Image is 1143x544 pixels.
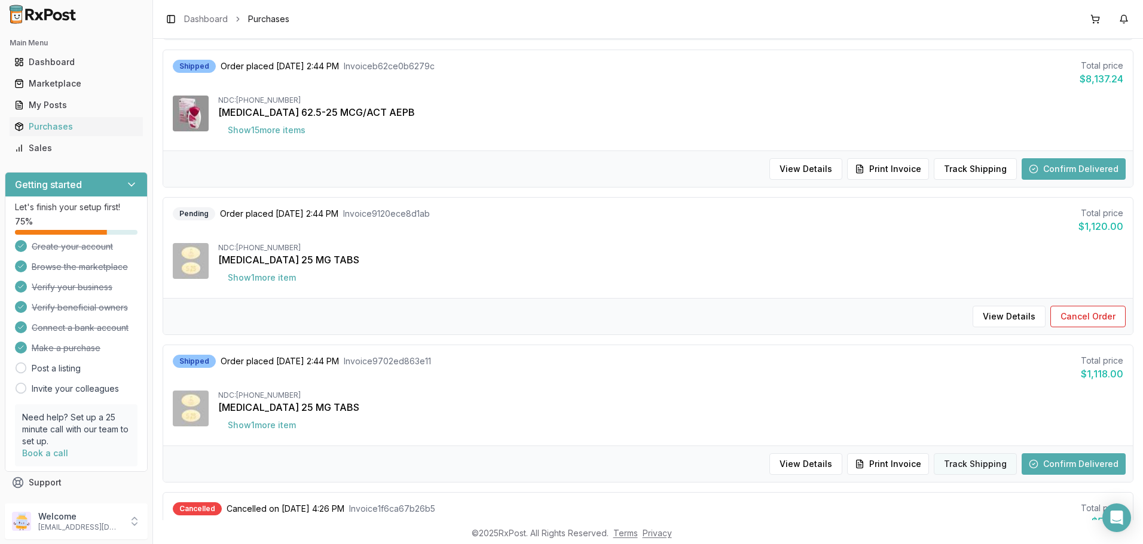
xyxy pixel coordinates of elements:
button: Dashboard [5,53,148,72]
img: User avatar [12,512,31,531]
span: Create your account [32,241,113,253]
button: Show1more item [218,414,305,436]
a: Sales [10,137,143,159]
a: Terms [613,528,638,538]
div: Total price [1080,60,1123,72]
span: Make a purchase [32,342,100,354]
p: [EMAIL_ADDRESS][DOMAIN_NAME] [38,523,121,532]
button: Track Shipping [934,158,1017,180]
button: Print Invoice [847,453,929,475]
div: $8,137.24 [1080,72,1123,86]
span: Invoice 9702ed863e11 [344,355,431,367]
div: Open Intercom Messenger [1102,503,1131,532]
div: Total price [1081,502,1123,514]
span: Invoice 1f6ca67b26b5 [349,503,435,515]
button: View Details [769,453,842,475]
span: Verify your business [32,281,112,293]
div: Shipped [173,355,216,368]
img: Jardiance 25 MG TABS [173,391,209,426]
a: Post a listing [32,362,81,374]
div: Marketplace [14,78,138,90]
p: Welcome [38,511,121,523]
div: $56.69 [1081,514,1123,528]
div: NDC: [PHONE_NUMBER] [218,96,1123,105]
button: View Details [973,306,1046,327]
span: Feedback [29,498,69,510]
img: Anoro Ellipta 62.5-25 MCG/ACT AEPB [173,96,209,131]
button: Sales [5,139,148,158]
span: Invoice 9120ece8d1ab [343,208,430,220]
p: Need help? Set up a 25 minute call with our team to set up. [22,411,130,447]
button: View Details [769,158,842,180]
span: Order placed [DATE] 2:44 PM [221,60,339,72]
a: Privacy [643,528,672,538]
button: Confirm Delivered [1022,158,1126,180]
a: Dashboard [10,51,143,73]
a: Invite your colleagues [32,383,119,395]
button: Purchases [5,117,148,136]
div: [MEDICAL_DATA] 25 MG TABS [218,253,1123,267]
button: Feedback [5,493,148,515]
div: Sales [14,142,138,154]
div: Cancelled [173,502,222,515]
span: Order placed [DATE] 2:44 PM [220,208,338,220]
span: Order placed [DATE] 2:44 PM [221,355,339,367]
p: Let's finish your setup first! [15,201,137,213]
span: Browse the marketplace [32,261,128,273]
div: $1,120.00 [1078,219,1123,233]
div: [MEDICAL_DATA] 62.5-25 MCG/ACT AEPB [218,105,1123,119]
span: Invoice b62ce0b6279c [344,60,435,72]
img: Jardiance 25 MG TABS [173,243,209,279]
button: Confirm Delivered [1022,453,1126,475]
a: Dashboard [184,13,228,25]
div: Total price [1078,207,1123,219]
span: Purchases [248,13,289,25]
h3: Getting started [15,177,82,192]
div: Purchases [14,121,138,133]
span: Connect a bank account [32,322,129,334]
a: Book a call [22,448,68,458]
div: My Posts [14,99,138,111]
div: Dashboard [14,56,138,68]
button: Cancel Order [1050,306,1126,327]
div: Shipped [173,60,216,73]
div: $1,118.00 [1081,367,1123,381]
a: Purchases [10,116,143,137]
button: Show1more item [218,267,305,288]
button: Track Shipping [934,453,1017,475]
div: [MEDICAL_DATA] 25 MG TABS [218,400,1123,414]
div: NDC: [PHONE_NUMBER] [218,243,1123,253]
div: Total price [1081,355,1123,367]
span: 75 % [15,216,33,228]
a: Marketplace [10,73,143,94]
div: NDC: [PHONE_NUMBER] [218,391,1123,400]
span: Cancelled on [DATE] 4:26 PM [227,503,344,515]
h2: Main Menu [10,38,143,48]
nav: breadcrumb [184,13,289,25]
button: My Posts [5,96,148,115]
img: RxPost Logo [5,5,81,24]
button: Support [5,472,148,493]
button: Show15more items [218,119,315,141]
div: Pending [173,207,215,220]
span: Verify beneficial owners [32,302,128,314]
button: Marketplace [5,74,148,93]
a: My Posts [10,94,143,116]
button: Print Invoice [847,158,929,180]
